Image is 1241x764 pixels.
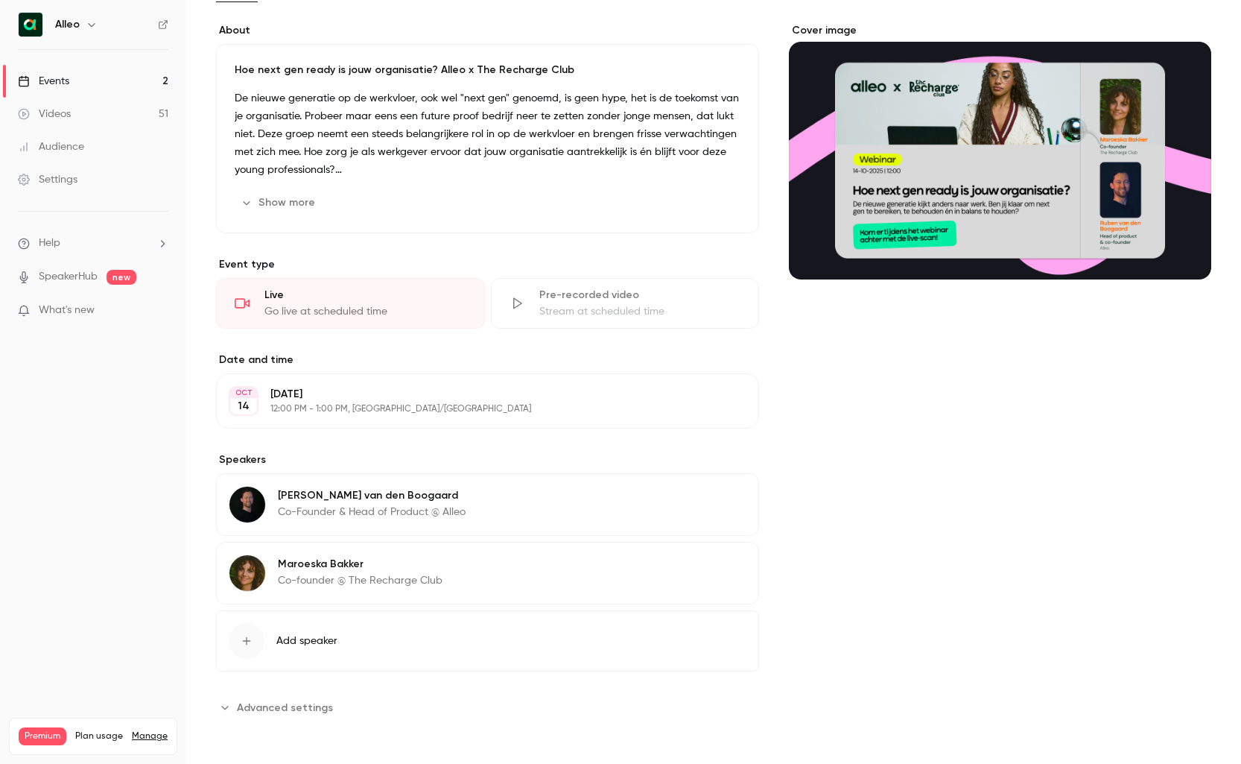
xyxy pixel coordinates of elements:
[39,269,98,285] a: SpeakerHub
[18,172,77,187] div: Settings
[237,700,333,716] span: Advanced settings
[55,17,80,32] h6: Alleo
[107,270,136,285] span: new
[270,387,680,402] p: [DATE]
[491,278,760,329] div: Pre-recorded videoStream at scheduled time
[150,304,168,318] iframe: Noticeable Trigger
[539,304,741,319] div: Stream at scheduled time
[539,288,741,303] div: Pre-recorded video
[270,403,680,415] p: 12:00 PM - 1:00 PM, [GEOGRAPHIC_DATA]/[GEOGRAPHIC_DATA]
[229,487,265,523] img: Ruben van den Boogaard
[216,257,759,272] p: Event type
[264,288,466,303] div: Live
[278,557,442,572] p: Maroeska Bakker
[216,695,342,719] button: Advanced settings
[278,488,466,503] p: [PERSON_NAME] van den Boogaard
[238,399,250,414] p: 14
[39,236,60,251] span: Help
[216,353,759,367] label: Date and time
[235,191,324,215] button: Show more
[789,23,1211,38] label: Cover image
[18,139,84,154] div: Audience
[216,452,759,467] label: Speakers
[132,730,168,742] a: Manage
[276,634,337,648] span: Add speaker
[18,74,69,89] div: Events
[19,727,66,745] span: Premium
[18,107,71,121] div: Videos
[264,304,466,319] div: Go live at scheduled time
[278,573,442,588] p: Co-founder @ The Recharge Club
[216,695,759,719] section: Advanced settings
[75,730,123,742] span: Plan usage
[216,542,759,604] div: Maroeska BakkerMaroeska BakkerCo-founder @ The Recharge Club
[39,303,95,318] span: What's new
[235,63,740,78] p: Hoe next gen ready is jouw organisatie? Alleo x The Recharge Club
[789,23,1211,280] section: Cover image
[216,278,485,329] div: LiveGo live at scheduled time
[229,555,265,591] img: Maroeska Bakker
[18,236,168,251] li: help-dropdown-opener
[230,388,257,398] div: OCT
[19,13,42,37] img: Alleo
[216,23,759,38] label: About
[235,89,740,179] p: De nieuwe generatie op de werkvloer, ook wel "next gen" genoemd, is geen hype, het is de toekomst...
[216,473,759,536] div: Ruben van den Boogaard[PERSON_NAME] van den BoogaardCo-Founder & Head of Product @ Alleo
[216,610,759,672] button: Add speaker
[278,505,466,520] p: Co-Founder & Head of Product @ Alleo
